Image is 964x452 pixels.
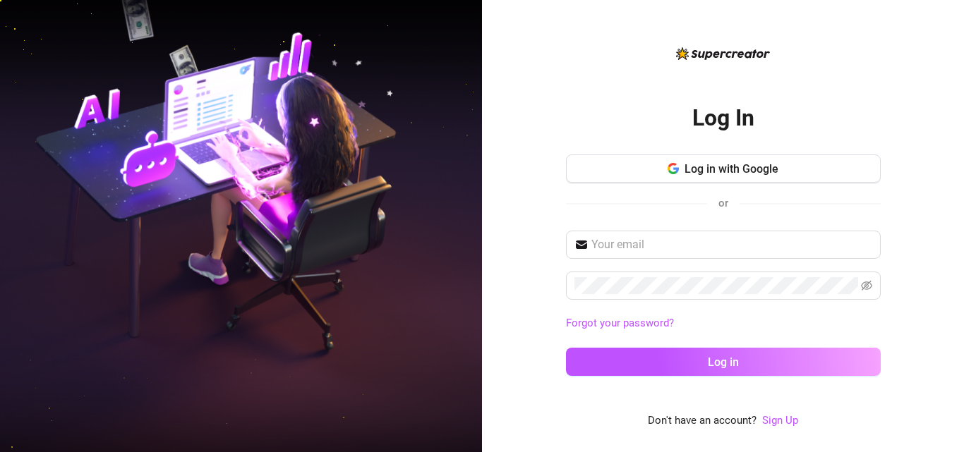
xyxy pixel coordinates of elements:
a: Sign Up [762,413,798,429]
img: logo-BBDzfeDw.svg [676,47,770,60]
button: Log in with Google [566,154,881,183]
button: Log in [566,348,881,376]
a: Forgot your password? [566,317,674,329]
a: Sign Up [762,414,798,427]
span: or [718,197,728,209]
span: Log in [708,355,739,369]
h2: Log In [692,104,754,133]
a: Forgot your password? [566,315,881,332]
input: Your email [591,236,872,253]
span: Don't have an account? [648,413,757,429]
span: Log in with Google [685,162,778,176]
span: eye-invisible [861,280,872,291]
